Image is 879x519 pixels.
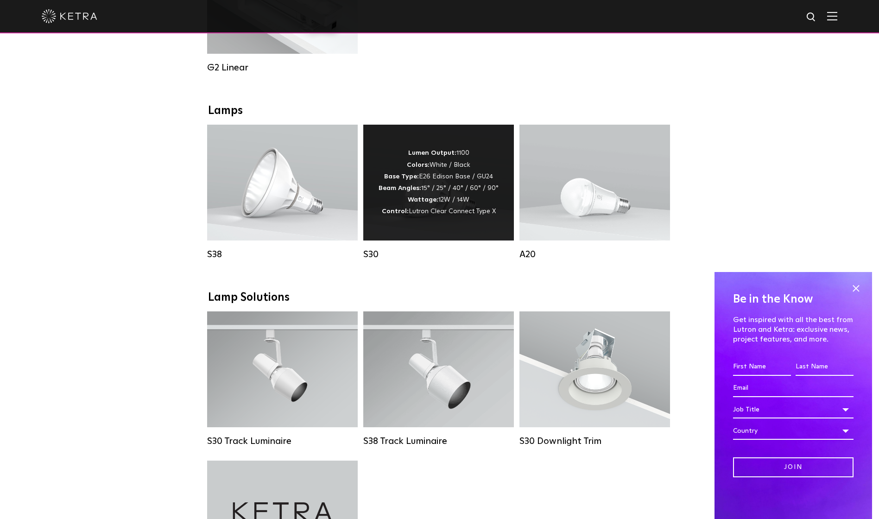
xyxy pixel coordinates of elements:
[363,125,514,260] a: S30 Lumen Output:1100Colors:White / BlackBase Type:E26 Edison Base / GU24Beam Angles:15° / 25° / ...
[207,62,358,73] div: G2 Linear
[733,401,854,418] div: Job Title
[733,358,791,376] input: First Name
[384,173,419,180] strong: Base Type:
[733,380,854,397] input: Email
[733,291,854,308] h4: Be in the Know
[207,125,358,260] a: S38 Lumen Output:1100Colors:White / BlackBase Type:E26 Edison Base / GU24Beam Angles:10° / 25° / ...
[207,311,358,447] a: S30 Track Luminaire Lumen Output:1100Colors:White / BlackBeam Angles:15° / 25° / 40° / 60° / 90°W...
[519,249,670,260] div: A20
[408,196,438,203] strong: Wattage:
[806,12,817,23] img: search icon
[42,9,97,23] img: ketra-logo-2019-white
[363,249,514,260] div: S30
[208,104,671,118] div: Lamps
[363,436,514,447] div: S38 Track Luminaire
[733,315,854,344] p: Get inspired with all the best from Lutron and Ketra: exclusive news, project features, and more.
[519,436,670,447] div: S30 Downlight Trim
[382,208,409,215] strong: Control:
[407,162,430,168] strong: Colors:
[409,208,496,215] span: Lutron Clear Connect Type X
[207,436,358,447] div: S30 Track Luminaire
[208,291,671,304] div: Lamp Solutions
[408,150,456,156] strong: Lumen Output:
[519,125,670,260] a: A20 Lumen Output:600 / 800Colors:White / BlackBase Type:E26 Edison Base / GU24Beam Angles:Omni-Di...
[379,147,499,217] div: 1100 White / Black E26 Edison Base / GU24 15° / 25° / 40° / 60° / 90° 12W / 14W
[379,185,421,191] strong: Beam Angles:
[733,457,854,477] input: Join
[796,358,854,376] input: Last Name
[733,422,854,440] div: Country
[363,311,514,447] a: S38 Track Luminaire Lumen Output:1100Colors:White / BlackBeam Angles:10° / 25° / 40° / 60°Wattage...
[207,249,358,260] div: S38
[827,12,837,20] img: Hamburger%20Nav.svg
[519,311,670,447] a: S30 Downlight Trim S30 Downlight Trim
